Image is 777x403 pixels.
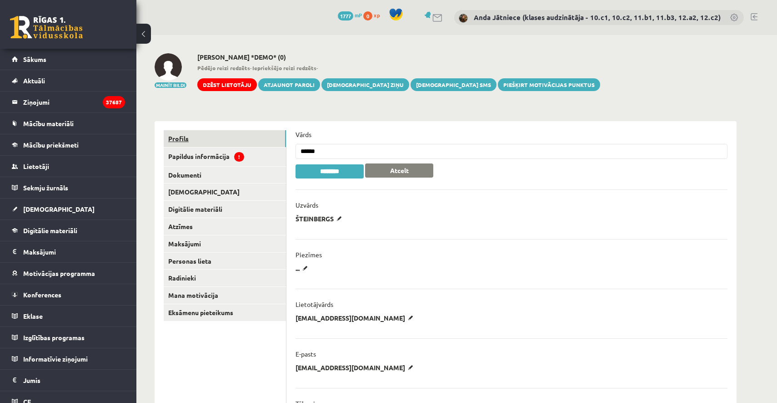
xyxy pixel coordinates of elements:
a: Mācību materiāli [12,113,125,134]
a: [DEMOGRAPHIC_DATA] [164,184,286,200]
legend: Maksājumi [23,241,125,262]
a: Dzēst lietotāju [197,78,257,91]
a: 1777 mP [338,11,362,19]
span: Sākums [23,55,46,63]
a: Dokumenti [164,167,286,184]
a: Atzīmes [164,218,286,235]
span: Digitālie materiāli [23,226,77,235]
a: Anda Jātniece (klases audzinātāja - 10.c1, 10.c2, 11.b1, 11.b3, 12.a2, 12.c2) [474,13,721,22]
a: Motivācijas programma [12,263,125,284]
a: Maksājumi [164,235,286,252]
a: Maksājumi [12,241,125,262]
b: Iepriekšējo reizi redzēts [252,64,316,71]
a: Radinieki [164,270,286,286]
a: Digitālie materiāli [164,201,286,218]
a: [DEMOGRAPHIC_DATA] ziņu [321,78,409,91]
span: 1777 [338,11,353,20]
a: Papildus informācija! [164,148,286,166]
a: Lietotāji [12,156,125,177]
button: Atcelt [365,163,433,178]
span: - - [197,64,600,72]
a: Izglītības programas [12,327,125,348]
span: mP [355,11,362,19]
a: Ziņojumi37687 [12,92,125,112]
a: Aktuāli [12,70,125,91]
span: ! [234,152,244,162]
a: Digitālie materiāli [12,220,125,241]
span: Lietotāji [23,162,49,170]
p: Vārds [296,130,311,138]
a: Sākums [12,49,125,70]
p: [EMAIL_ADDRESS][DOMAIN_NAME] [296,363,416,372]
p: Lietotājvārds [296,300,333,308]
img: Anda Jātniece (klases audzinātāja - 10.c1, 10.c2, 11.b1, 11.b3, 12.a2, 12.c2) [459,14,468,23]
span: Mācību materiāli [23,119,74,128]
b: Pēdējo reizi redzēts [197,64,250,71]
span: Aktuāli [23,77,45,85]
a: Rīgas 1. Tālmācības vidusskola [10,16,83,39]
i: 37687 [103,96,125,108]
a: Piešķirt motivācijas punktus [498,78,600,91]
span: Informatīvie ziņojumi [23,355,88,363]
a: Personas lieta [164,253,286,270]
p: ... [296,264,311,272]
p: [EMAIL_ADDRESS][DOMAIN_NAME] [296,314,416,322]
a: Eksāmenu pieteikums [164,304,286,321]
a: Sekmju žurnāls [12,177,125,198]
legend: Ziņojumi [23,92,125,112]
p: E-pasts [296,350,316,358]
button: Mainīt bildi [155,82,186,88]
a: Informatīvie ziņojumi [12,348,125,369]
p: ŠTEINBERGS [296,214,345,223]
span: Konferences [23,291,61,299]
a: Atjaunot paroli [258,78,320,91]
span: Sekmju žurnāls [23,184,68,192]
span: Jumis [23,376,40,384]
a: Mana motivācija [164,287,286,304]
a: Jumis [12,370,125,391]
a: Konferences [12,284,125,305]
img: Endijs ŠTEINBERGS [155,53,182,81]
span: xp [374,11,380,19]
a: [DEMOGRAPHIC_DATA] SMS [411,78,496,91]
span: Mācību priekšmeti [23,141,79,149]
p: Piezīmes [296,250,322,259]
a: Eklase [12,306,125,326]
span: Eklase [23,312,43,320]
a: Mācību priekšmeti [12,134,125,155]
a: 0 xp [363,11,384,19]
p: Uzvārds [296,201,318,209]
a: Profils [164,130,286,147]
span: Motivācijas programma [23,269,95,277]
h2: [PERSON_NAME] *DEMO* (0) [197,53,600,61]
a: [DEMOGRAPHIC_DATA] [12,199,125,219]
span: Izglītības programas [23,333,85,342]
span: 0 [363,11,372,20]
span: [DEMOGRAPHIC_DATA] [23,205,95,213]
